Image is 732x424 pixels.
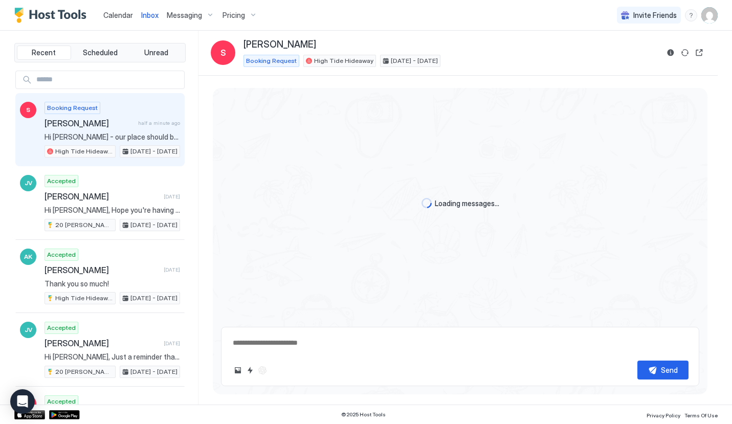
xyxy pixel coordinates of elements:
[47,323,76,332] span: Accepted
[422,198,432,208] div: loading
[246,56,297,65] span: Booking Request
[220,47,226,59] span: S
[55,220,113,230] span: 20 [PERSON_NAME]
[223,11,245,20] span: Pricing
[25,325,32,334] span: JV
[49,410,80,419] a: Google Play Store
[141,11,159,19] span: Inbox
[684,409,718,420] a: Terms Of Use
[45,206,180,215] span: Hi [PERSON_NAME], Hope you're having a great stay! Would you mind helping us out by rolling the g...
[130,294,178,303] span: [DATE] - [DATE]
[244,364,256,376] button: Quick reply
[25,178,32,188] span: JV
[647,409,680,420] a: Privacy Policy
[637,361,689,380] button: Send
[45,352,180,362] span: Hi [PERSON_NAME], Just a reminder that your check-out is [DATE] at 10AM. Before you check-out ple...
[341,411,386,418] span: © 2025 Host Tools
[647,412,680,418] span: Privacy Policy
[138,120,180,126] span: half a minute ago
[243,39,316,51] span: [PERSON_NAME]
[144,48,168,57] span: Unread
[164,340,180,347] span: [DATE]
[684,412,718,418] span: Terms Of Use
[679,47,691,59] button: Sync reservation
[14,43,186,62] div: tab-group
[47,397,76,406] span: Accepted
[45,338,160,348] span: [PERSON_NAME]
[391,56,438,65] span: [DATE] - [DATE]
[45,191,160,202] span: [PERSON_NAME]
[45,279,180,288] span: Thank you so much!
[701,7,718,24] div: User profile
[164,193,180,200] span: [DATE]
[103,11,133,19] span: Calendar
[314,56,373,65] span: High Tide Hideaway
[164,266,180,273] span: [DATE]
[32,48,56,57] span: Recent
[232,364,244,376] button: Upload image
[661,365,678,375] div: Send
[130,220,178,230] span: [DATE] - [DATE]
[693,47,705,59] button: Open reservation
[47,103,98,113] span: Booking Request
[47,250,76,259] span: Accepted
[32,71,184,88] input: Input Field
[633,11,677,20] span: Invite Friends
[435,199,499,208] span: Loading messages...
[83,48,118,57] span: Scheduled
[55,147,113,156] span: High Tide Hideaway
[45,118,134,128] span: [PERSON_NAME]
[55,367,113,376] span: 20 [PERSON_NAME]
[103,10,133,20] a: Calendar
[55,294,113,303] span: High Tide Hideaway
[14,8,91,23] a: Host Tools Logo
[141,10,159,20] a: Inbox
[167,11,202,20] span: Messaging
[17,46,71,60] button: Recent
[14,410,45,419] a: App Store
[129,46,183,60] button: Unread
[45,265,160,275] span: [PERSON_NAME]
[73,46,127,60] button: Scheduled
[47,176,76,186] span: Accepted
[24,252,32,261] span: AK
[26,105,30,115] span: S
[130,367,178,376] span: [DATE] - [DATE]
[10,389,35,414] div: Open Intercom Messenger
[45,132,180,142] span: Hi [PERSON_NAME] - our place should be ready to go. Let me confirm with our cleaners and will get...
[130,147,178,156] span: [DATE] - [DATE]
[664,47,677,59] button: Reservation information
[685,9,697,21] div: menu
